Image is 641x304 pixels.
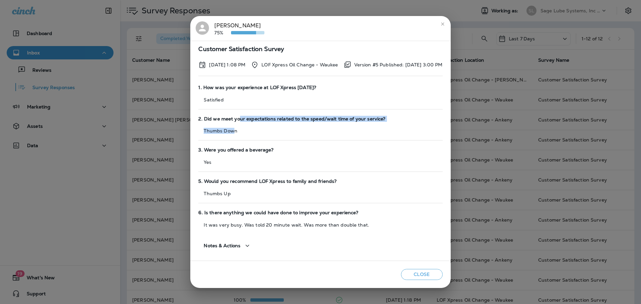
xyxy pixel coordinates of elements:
p: Version #5 Published: [DATE] 3:00 PM [354,62,443,67]
p: Thumbs Up [198,191,442,196]
p: It was very busy. Was told 20 minute wait. Was more than double that. [198,222,442,228]
button: Notes & Actions [198,236,256,255]
div: [PERSON_NAME] [214,21,264,35]
span: Notes & Actions [204,243,240,249]
span: 2. Did we meet your expectations related to the speed/wait time of your service? [198,116,442,122]
p: 75% [214,30,231,35]
span: 5. Would you recommend LOF Xpress to family and friends? [198,179,442,184]
span: 1. How was your experience at LOF Xpress [DATE]? [198,85,442,90]
p: LOF Xpress Oil Change - Waukee [261,62,338,67]
span: Customer Satisfaction Survey [198,46,442,52]
p: Sep 21, 2025 1:08 PM [209,62,245,67]
span: 6. Is there anything we could have done to improve your experience? [198,210,442,216]
p: Yes [198,160,442,165]
p: Satisfied [198,97,442,102]
span: 3. Were you offered a beverage? [198,147,442,153]
button: Close [401,269,443,280]
button: close [437,19,448,29]
p: Thumbs Down [198,128,442,133]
